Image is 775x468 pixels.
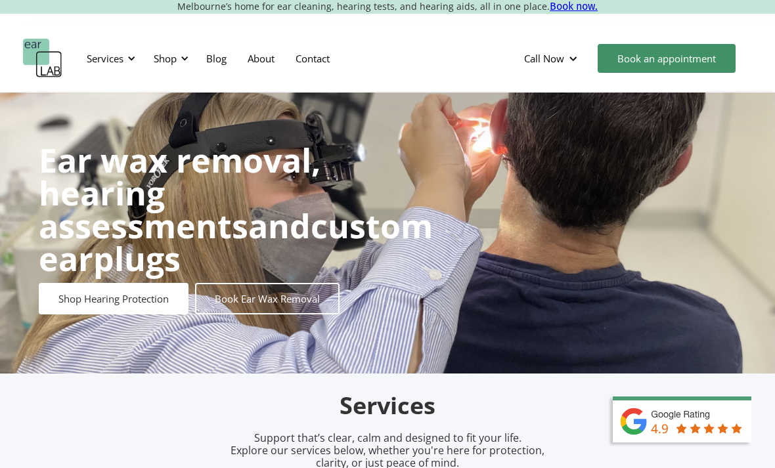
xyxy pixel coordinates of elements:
[146,39,192,78] div: Shop
[79,39,139,78] div: Services
[39,203,433,281] strong: custom earplugs
[154,52,177,65] div: Shop
[79,391,696,421] h2: Services
[237,39,285,77] a: About
[196,39,237,77] a: Blog
[23,39,62,78] a: home
[39,138,321,248] strong: Ear wax removal, hearing assessments
[87,52,123,65] div: Services
[195,283,340,314] a: Book Ear Wax Removal
[39,283,188,314] a: Shop Hearing Protection
[598,44,736,73] a: Book an appointment
[524,52,564,65] div: Call Now
[39,144,433,275] h1: and
[285,39,340,77] a: Contact
[514,39,591,78] div: Call Now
